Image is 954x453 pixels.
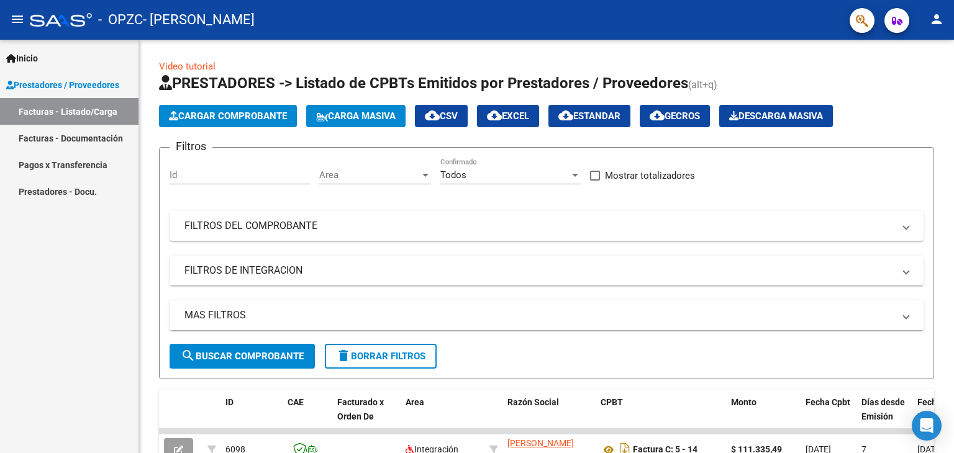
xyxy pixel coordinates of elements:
[159,74,688,92] span: PRESTADORES -> Listado de CPBTs Emitidos por Prestadores / Proveedores
[502,389,596,444] datatable-header-cell: Razón Social
[184,264,894,277] mat-panel-title: FILTROS DE INTEGRACION
[288,397,304,407] span: CAE
[558,110,620,122] span: Estandar
[184,219,894,233] mat-panel-title: FILTROS DEL COMPROBANTE
[336,351,425,362] span: Borrar Filtros
[726,389,801,444] datatable-header-cell: Monto
[601,397,623,407] span: CPBT
[283,389,332,444] datatable-header-cell: CAE
[719,105,833,127] button: Descarga Masiva
[640,105,710,127] button: Gecros
[688,79,717,91] span: (alt+q)
[917,397,952,421] span: Fecha Recibido
[332,389,401,444] datatable-header-cell: Facturado x Orden De
[401,389,484,444] datatable-header-cell: Area
[731,397,756,407] span: Monto
[98,6,143,34] span: - OPZC
[406,397,424,407] span: Area
[6,78,119,92] span: Prestadores / Proveedores
[337,397,384,421] span: Facturado x Orden De
[336,348,351,363] mat-icon: delete
[507,397,559,407] span: Razón Social
[558,108,573,123] mat-icon: cloud_download
[477,105,539,127] button: EXCEL
[10,12,25,27] mat-icon: menu
[425,108,440,123] mat-icon: cloud_download
[605,168,695,183] span: Mostrar totalizadores
[548,105,630,127] button: Estandar
[306,105,406,127] button: Carga Masiva
[170,344,315,369] button: Buscar Comprobante
[225,397,234,407] span: ID
[650,110,700,122] span: Gecros
[143,6,255,34] span: - [PERSON_NAME]
[159,61,216,72] a: Video tutorial
[316,110,396,122] span: Carga Masiva
[929,12,944,27] mat-icon: person
[319,169,420,181] span: Area
[170,138,212,155] h3: Filtros
[325,344,437,369] button: Borrar Filtros
[801,389,856,444] datatable-header-cell: Fecha Cpbt
[170,211,924,241] mat-expansion-panel-header: FILTROS DEL COMPROBANTE
[856,389,912,444] datatable-header-cell: Días desde Emisión
[220,389,283,444] datatable-header-cell: ID
[181,348,196,363] mat-icon: search
[6,52,38,65] span: Inicio
[170,300,924,330] mat-expansion-panel-header: MAS FILTROS
[861,397,905,421] span: Días desde Emisión
[806,397,850,407] span: Fecha Cpbt
[650,108,665,123] mat-icon: cloud_download
[170,256,924,285] mat-expansion-panel-header: FILTROS DE INTEGRACION
[184,308,894,322] mat-panel-title: MAS FILTROS
[719,105,833,127] app-download-masive: Descarga masiva de comprobantes (adjuntos)
[415,105,468,127] button: CSV
[729,110,823,122] span: Descarga Masiva
[159,105,297,127] button: Cargar Comprobante
[425,110,458,122] span: CSV
[181,351,304,362] span: Buscar Comprobante
[507,438,574,448] span: [PERSON_NAME]
[596,389,726,444] datatable-header-cell: CPBT
[487,108,502,123] mat-icon: cloud_download
[912,411,942,441] div: Open Intercom Messenger
[169,110,287,122] span: Cargar Comprobante
[440,169,466,181] span: Todos
[487,110,529,122] span: EXCEL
